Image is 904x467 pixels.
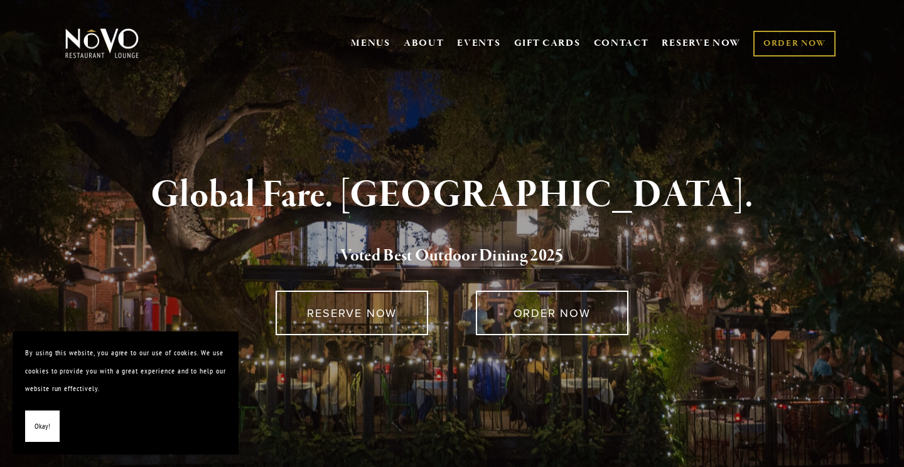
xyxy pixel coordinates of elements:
a: ORDER NOW [753,31,836,56]
a: RESERVE NOW [662,31,741,55]
a: Voted Best Outdoor Dining 202 [340,245,555,269]
a: EVENTS [457,37,500,50]
button: Okay! [25,411,60,443]
a: ABOUT [404,37,444,50]
a: CONTACT [594,31,649,55]
img: Novo Restaurant &amp; Lounge [63,28,141,59]
a: GIFT CARDS [514,31,581,55]
strong: Global Fare. [GEOGRAPHIC_DATA]. [151,171,753,219]
span: Okay! [35,417,50,436]
a: MENUS [351,37,390,50]
a: ORDER NOW [476,291,628,335]
section: Cookie banner [13,331,239,454]
a: RESERVE NOW [276,291,428,335]
h2: 5 [86,243,818,269]
p: By using this website, you agree to our use of cookies. We use cookies to provide you with a grea... [25,344,226,398]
